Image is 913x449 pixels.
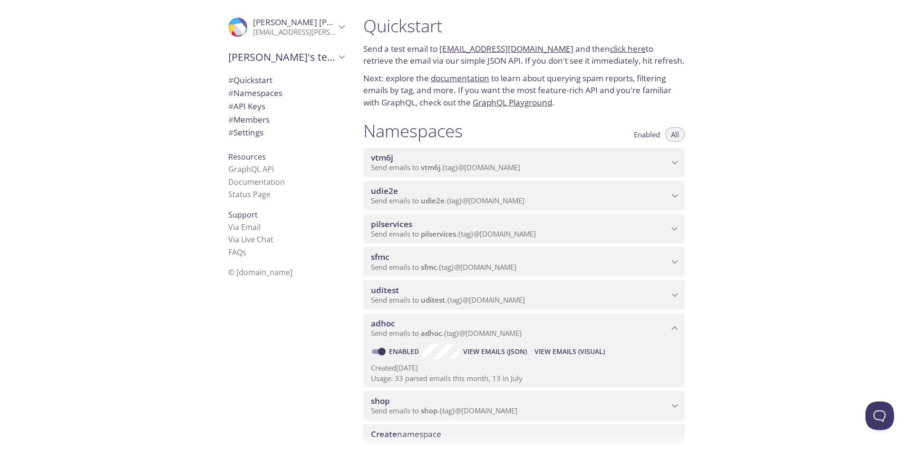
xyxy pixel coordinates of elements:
span: sfmc [371,251,389,262]
span: adhoc [371,318,395,329]
span: [PERSON_NAME]'s team [228,50,336,64]
span: sfmc [421,262,437,272]
div: Jorgen's team [221,45,352,69]
button: View Emails (JSON) [459,344,531,359]
div: Martijn van Poppel [221,11,352,43]
div: pilservices namespace [363,214,685,244]
p: Usage: 33 parsed emails this month, 13 in July [371,373,677,383]
a: Via Email [228,222,261,232]
div: sfmc namespace [363,247,685,277]
span: Resources [228,152,266,162]
span: Send emails to . {tag} @[DOMAIN_NAME] [371,196,524,205]
div: vtm6j namespace [363,148,685,177]
a: [EMAIL_ADDRESS][DOMAIN_NAME] [439,43,573,54]
span: Namespaces [228,87,282,98]
div: shop namespace [363,391,685,420]
div: udie2e namespace [363,181,685,210]
span: udie2e [371,185,398,196]
span: Send emails to . {tag} @[DOMAIN_NAME] [371,162,520,172]
div: uditest namespace [363,280,685,310]
p: Send a test email to and then to retrieve the email via our simple JSON API. If you don't see it ... [363,43,685,67]
div: Create namespace [363,424,685,444]
button: Enabled [628,127,666,142]
div: adhoc namespace [363,314,685,343]
h1: Namespaces [363,120,463,142]
a: Via Live Chat [228,234,273,245]
span: [PERSON_NAME] [PERSON_NAME] [253,17,383,28]
div: API Keys [221,100,352,113]
span: pilservices [371,219,412,229]
span: uditest [371,285,399,296]
span: # [228,75,233,86]
span: Support [228,210,258,220]
span: Members [228,114,270,125]
span: shop [421,406,437,415]
div: Namespaces [221,86,352,100]
span: API Keys [228,101,265,112]
div: Members [221,113,352,126]
span: # [228,114,233,125]
span: Settings [228,127,263,138]
span: View Emails (JSON) [463,346,527,357]
button: All [665,127,685,142]
a: GraphQL Playground [473,97,552,108]
span: uditest [421,295,445,305]
h1: Quickstart [363,15,685,37]
span: s [243,247,246,258]
span: # [228,101,233,112]
a: Status Page [228,189,271,200]
span: vtm6j [421,162,440,172]
span: pilservices [421,229,456,239]
a: click here [610,43,646,54]
span: Send emails to . {tag} @[DOMAIN_NAME] [371,295,525,305]
a: documentation [431,73,489,84]
span: Quickstart [228,75,272,86]
p: Created [DATE] [371,363,677,373]
p: Next: explore the to learn about querying spam reports, filtering emails by tag, and more. If you... [363,72,685,109]
a: Documentation [228,177,285,187]
a: FAQ [228,247,246,258]
p: [EMAIL_ADDRESS][PERSON_NAME][DOMAIN_NAME] [253,28,336,37]
span: Send emails to . {tag} @[DOMAIN_NAME] [371,328,522,338]
iframe: Help Scout Beacon - Open [865,401,894,430]
span: vtm6j [371,152,393,163]
span: Send emails to . {tag} @[DOMAIN_NAME] [371,406,517,415]
a: GraphQL API [228,164,274,174]
span: View Emails (Visual) [534,346,605,357]
span: # [228,87,233,98]
button: View Emails (Visual) [531,344,609,359]
div: Quickstart [221,74,352,87]
a: Enabled [388,347,423,356]
span: adhoc [421,328,442,338]
span: shop [371,395,390,406]
span: © [DOMAIN_NAME] [228,267,292,277]
span: # [228,127,233,138]
div: Team Settings [221,126,352,139]
span: Send emails to . {tag} @[DOMAIN_NAME] [371,229,536,239]
span: Send emails to . {tag} @[DOMAIN_NAME] [371,262,516,272]
span: udie2e [421,196,445,205]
